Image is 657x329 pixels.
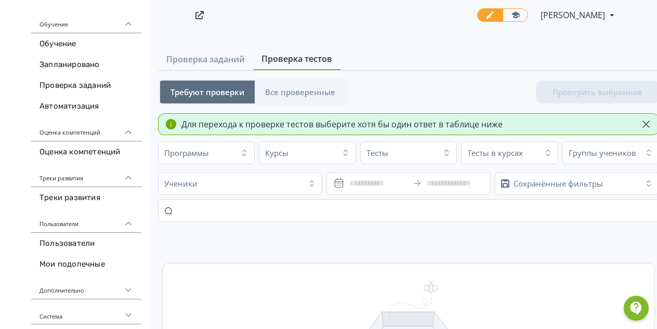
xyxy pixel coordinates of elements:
[164,178,198,189] div: Ученики
[31,116,141,141] div: Оценка компетенций
[31,162,141,187] div: Треки развития
[31,208,141,233] div: Пользователи
[467,148,523,158] div: Тесты в курсах
[31,8,141,33] div: Обучение
[31,33,141,54] a: Обучение
[503,8,528,22] a: Переключиться в режим ученика
[31,54,141,75] a: Запланировано
[31,187,141,208] a: Треки развития
[514,178,603,189] div: Сохранённые фильтры
[541,9,607,21] span: Наталия Уймёнова
[366,148,388,158] div: Тесты
[166,53,245,65] span: Проверка заданий
[164,148,209,158] div: Программы
[265,87,335,97] span: Все проверенные
[181,118,503,130] div: Для перехода к проверке тестов выберите хотя бы один ответ в таблице ниже
[461,141,558,164] button: Тесты в курсах
[569,148,636,158] div: Группы учеников
[158,172,322,195] button: Ученики
[360,141,457,164] button: Тесты
[265,148,288,158] div: Курсы
[31,274,141,299] div: Дополнительно
[31,96,141,116] a: Автоматизация
[170,87,244,97] span: Требуют проверки
[31,141,141,162] a: Оценка компетенций
[255,81,346,103] button: Все проверенные
[160,81,255,103] button: Требуют проверки
[31,75,141,96] a: Проверка заданий
[31,233,141,254] a: Пользователи
[259,141,356,164] button: Курсы
[31,254,141,274] a: Мои подопечные
[158,141,255,164] button: Программы
[31,299,141,324] div: Система
[261,52,332,65] span: Проверка тестов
